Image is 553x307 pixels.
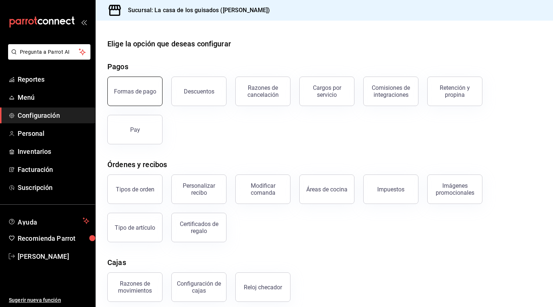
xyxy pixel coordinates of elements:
a: Pregunta a Parrot AI [5,53,90,61]
div: Impuestos [377,186,404,193]
div: Pay [130,126,140,133]
button: Tipos de orden [107,174,163,204]
button: Impuestos [363,174,418,204]
button: Cargos por servicio [299,77,354,106]
div: Comisiones de integraciones [368,84,414,98]
div: Razones de cancelación [240,84,286,98]
div: Razones de movimientos [112,280,158,294]
button: Tipo de artículo [107,213,163,242]
div: Órdenes y recibos [107,159,167,170]
div: Modificar comanda [240,182,286,196]
span: Sugerir nueva función [9,296,89,304]
button: Personalizar recibo [171,174,226,204]
button: Descuentos [171,77,226,106]
span: Ayuda [18,216,80,225]
h3: Sucursal: La casa de los guisados ([PERSON_NAME]) [122,6,270,15]
button: Imágenes promocionales [427,174,482,204]
button: Formas de pago [107,77,163,106]
div: Reloj checador [244,284,282,291]
div: Cargos por servicio [304,84,350,98]
div: Tipo de artículo [115,224,155,231]
button: Retención y propina [427,77,482,106]
div: Formas de pago [114,88,156,95]
button: Razones de cancelación [235,77,290,106]
span: Personal [18,128,89,138]
button: Modificar comanda [235,174,290,204]
button: Certificados de regalo [171,213,226,242]
div: Retención y propina [432,84,478,98]
div: Áreas de cocina [306,186,347,193]
button: Pay [107,115,163,144]
button: Comisiones de integraciones [363,77,418,106]
span: Reportes [18,74,89,84]
div: Imágenes promocionales [432,182,478,196]
div: Certificados de regalo [176,220,222,234]
div: Descuentos [184,88,214,95]
span: [PERSON_NAME] [18,251,89,261]
button: Pregunta a Parrot AI [8,44,90,60]
div: Pagos [107,61,128,72]
span: Configuración [18,110,89,120]
button: open_drawer_menu [81,19,87,25]
button: Configuración de cajas [171,272,226,302]
button: Áreas de cocina [299,174,354,204]
span: Inventarios [18,147,89,156]
div: Personalizar recibo [176,182,222,196]
span: Recomienda Parrot [18,233,89,243]
div: Cajas [107,257,126,268]
div: Elige la opción que deseas configurar [107,38,231,49]
button: Razones de movimientos [107,272,163,302]
span: Facturación [18,165,89,174]
span: Pregunta a Parrot AI [20,48,79,56]
span: Menú [18,92,89,102]
span: Suscripción [18,183,89,193]
div: Tipos de orden [116,186,154,193]
button: Reloj checador [235,272,290,302]
div: Configuración de cajas [176,280,222,294]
